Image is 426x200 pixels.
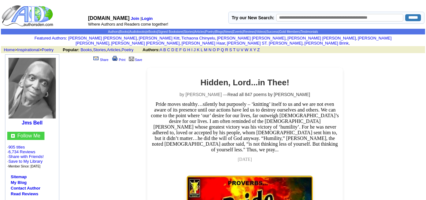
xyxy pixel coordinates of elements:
[9,159,43,164] a: Save to My Library
[147,30,157,33] a: eBooks
[17,47,39,52] a: Inspirational
[68,36,392,45] font: , , , , , , , , , ,
[171,47,174,52] a: D
[204,47,207,52] a: M
[2,5,55,27] img: logo_ad.gif
[63,47,79,52] b: Popular:
[194,30,205,33] a: Articles
[76,36,392,45] a: [PERSON_NAME] [PERSON_NAME]
[92,58,108,62] a: Share
[9,165,41,168] font: Member Since: [DATE]
[9,58,56,118] img: 108732.jpg
[229,47,232,52] a: S
[93,56,99,61] img: share_page.gif
[175,47,178,52] a: E
[112,56,118,61] img: print.gif
[34,36,67,40] font: :
[254,47,256,52] a: Y
[11,134,15,138] img: gc.jpg
[179,47,182,52] a: F
[279,30,300,33] a: Gold Members
[9,149,35,154] a: 6,734 Reviews
[227,92,310,97] a: Read all 847 poems by [PERSON_NAME]
[128,58,142,62] a: Save
[181,36,215,40] a: Tichaona Chinyelu
[108,30,318,33] span: | | | | | | | | | | | | | | |
[111,58,125,62] a: Print
[158,30,183,33] a: Signed Bookstore
[142,16,153,21] a: Login
[233,30,242,33] a: Events
[128,56,135,61] img: library.gif
[257,47,260,52] a: Z
[140,16,154,21] font: |
[167,47,170,52] a: C
[217,36,285,40] a: [PERSON_NAME] [PERSON_NAME]
[120,30,129,33] a: Books
[4,47,15,52] a: Home
[301,30,318,33] a: Testimonials
[80,47,92,52] a: Books
[111,41,179,45] a: [PERSON_NAME] [PERSON_NAME]
[34,36,66,40] a: Featured Authors
[11,191,38,196] a: Read Reviews
[221,47,224,52] a: Q
[88,22,168,27] font: Where Authors and Readers come together!
[11,186,40,191] a: Contact Author
[194,47,196,52] a: J
[17,133,40,138] a: Follow Me
[183,47,186,52] a: G
[256,30,266,33] a: Videos
[288,36,356,40] a: [PERSON_NAME] [PERSON_NAME]
[213,47,216,52] a: O
[7,145,44,168] font: · ·
[215,30,223,33] a: Blogs
[131,16,139,21] a: Join
[2,47,61,52] font: > >
[245,47,248,52] a: W
[160,47,162,52] a: A
[68,36,137,40] a: [PERSON_NAME] [PERSON_NAME]
[241,47,243,52] a: V
[250,47,253,52] a: X
[226,42,227,45] font: i
[206,30,215,33] a: Poetry
[138,37,139,40] font: i
[304,41,348,45] a: [PERSON_NAME] Brink
[11,174,27,179] a: Sitemap
[110,42,111,45] font: i
[232,15,274,20] label: Try our New Search:
[150,92,340,97] p: by [PERSON_NAME] —
[93,47,106,52] a: Stories
[217,47,219,52] a: P
[208,47,211,52] a: N
[143,47,160,52] b: Authors:
[7,154,44,168] font: · · ·
[139,36,179,40] a: [PERSON_NAME] Kitt
[22,120,43,125] a: Jms Bell
[108,30,119,33] a: Authors
[150,78,340,88] h2: Hidden, Lord...in Thee!
[9,154,44,159] a: Share with Friends!
[182,41,225,45] a: [PERSON_NAME] Haar
[122,47,134,52] a: Poetry
[11,180,27,185] a: My Blog
[163,47,166,52] a: B
[42,47,54,52] a: Poetry
[233,47,236,52] a: T
[216,37,217,40] font: i
[236,47,239,52] a: U
[181,42,182,45] font: i
[197,47,200,52] a: K
[224,30,232,33] a: News
[201,47,203,52] a: L
[150,157,340,162] p: [DATE]
[63,47,266,52] font: , , ,
[187,47,190,52] a: H
[88,15,130,21] font: [DOMAIN_NAME]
